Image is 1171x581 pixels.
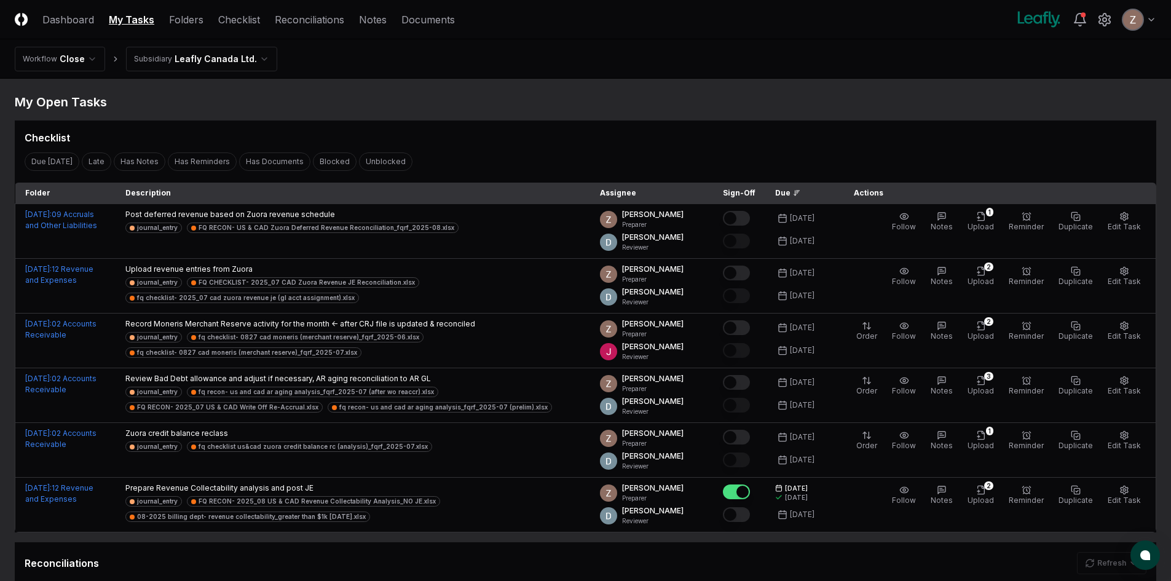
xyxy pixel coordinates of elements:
[187,277,419,288] a: FQ CHECKLIST- 2025_07 CAD Zuora Revenue JE Reconciliation.xlsx
[275,12,344,27] a: Reconciliations
[600,343,617,360] img: ACg8ocJfBSitaon9c985KWe3swqK2kElzkAv-sHk65QWxGQz4ldowg=s96-c
[25,429,97,449] a: [DATE]:02 Accounts Receivable
[892,277,916,286] span: Follow
[622,407,684,416] p: Reviewer
[339,403,548,412] div: fq recon- us and cad ar aging analysis_fqrf_2025-07 (prelim).xlsx
[125,373,580,384] p: Review Bad Debt allowance and adjust if necessary, AR aging reconciliation to AR GL
[844,188,1146,199] div: Actions
[600,288,617,306] img: ACg8ocLeIi4Jlns6Fsr4lO0wQ1XJrFQvF4yUjbLrd1AsCAOmrfa1KQ=s96-c
[1105,209,1143,235] button: Edit Task
[1006,483,1046,508] button: Reminder
[889,483,918,508] button: Follow
[187,387,438,397] a: fq recon- us and cad ar aging analysis_fqrf_2025-07 (after wo reaccr).xlsx
[892,386,916,395] span: Follow
[931,441,953,450] span: Notes
[889,373,918,399] button: Follow
[892,496,916,505] span: Follow
[854,318,880,344] button: Order
[600,234,617,251] img: ACg8ocLeIi4Jlns6Fsr4lO0wQ1XJrFQvF4yUjbLrd1AsCAOmrfa1KQ=s96-c
[199,497,436,506] div: FQ RECON- 2025_08 US & CAD Revenue Collectability Analysis_NO JE.xlsx
[125,293,359,303] a: fq checklist- 2025_07 cad zuora revenue je (gl acct assignment).xlsx
[125,347,361,358] a: fq checklist- 0827 cad moneris (merchant reserve)_fqrf_2025-07.xlsx
[199,442,428,451] div: fq checklist us&cad zuora credit balance rc (analysis)_fqrf_2025-07.xlsx
[137,333,178,342] div: journal_entry
[82,152,111,171] button: Late
[42,12,94,27] a: Dashboard
[790,377,814,388] div: [DATE]
[931,222,953,231] span: Notes
[984,317,993,326] div: 2
[968,222,994,231] span: Upload
[1059,277,1093,286] span: Duplicate
[137,348,357,357] div: fq checklist- 0827 cad moneris (merchant reserve)_fqrf_2025-07.xlsx
[1056,318,1095,344] button: Duplicate
[622,298,684,307] p: Reviewer
[1009,222,1044,231] span: Reminder
[1009,386,1044,395] span: Reminder
[1108,331,1141,341] span: Edit Task
[600,320,617,338] img: ACg8ocKnDsamp5-SE65NkOhq35AnOBarAXdzXQ03o9g231ijNgHgyA=s96-c
[1006,373,1046,399] button: Reminder
[723,266,750,280] button: Mark complete
[25,374,52,383] span: [DATE] :
[622,451,684,462] p: [PERSON_NAME]
[723,453,750,467] button: Mark complete
[984,263,993,271] div: 2
[218,12,260,27] a: Checklist
[239,152,310,171] button: Has Documents
[790,267,814,279] div: [DATE]
[968,386,994,395] span: Upload
[401,12,455,27] a: Documents
[965,373,996,399] button: 3Upload
[25,210,97,230] a: [DATE]:09 Accruals and Other Liabilities
[600,375,617,392] img: ACg8ocKnDsamp5-SE65NkOhq35AnOBarAXdzXQ03o9g231ijNgHgyA=s96-c
[1105,483,1143,508] button: Edit Task
[968,277,994,286] span: Upload
[931,386,953,395] span: Notes
[928,264,955,290] button: Notes
[15,13,28,26] img: Logo
[313,152,357,171] button: Blocked
[986,208,993,216] div: 1
[25,264,93,285] a: [DATE]:12 Revenue and Expenses
[137,293,355,302] div: fq checklist- 2025_07 cad zuora revenue je (gl acct assignment).xlsx
[25,556,99,571] div: Reconciliations
[892,441,916,450] span: Follow
[169,12,203,27] a: Folders
[723,375,750,390] button: Mark complete
[790,290,814,301] div: [DATE]
[622,341,684,352] p: [PERSON_NAME]
[199,278,415,287] div: FQ CHECKLIST- 2025_07 CAD Zuora Revenue JE Reconciliation.xlsx
[25,130,70,145] div: Checklist
[1015,10,1063,30] img: Leafly logo
[1056,373,1095,399] button: Duplicate
[1130,540,1160,570] button: atlas-launcher
[25,429,52,438] span: [DATE] :
[1059,331,1093,341] span: Duplicate
[965,483,996,508] button: 2Upload
[114,152,165,171] button: Has Notes
[1056,209,1095,235] button: Duplicate
[23,53,57,65] div: Workflow
[1059,441,1093,450] span: Duplicate
[15,47,277,71] nav: breadcrumb
[723,398,750,413] button: Mark complete
[928,483,955,508] button: Notes
[1108,277,1141,286] span: Edit Task
[1009,496,1044,505] span: Reminder
[928,373,955,399] button: Notes
[965,318,996,344] button: 2Upload
[137,403,318,412] div: FQ RECON- 2025_07 US & CAD Write Off Re-Accrual.xlsx
[622,220,684,229] p: Preparer
[968,441,994,450] span: Upload
[1105,373,1143,399] button: Edit Task
[199,387,434,397] div: fq recon- us and cad ar aging analysis_fqrf_2025-07 (after wo reaccr).xlsx
[723,343,750,358] button: Mark complete
[199,333,419,342] div: fq checklist- 0827 cad moneris (merchant reserve)_fqrf_2025-06.xlsx
[622,384,684,393] p: Preparer
[187,441,432,452] a: fq checklist us&cad zuora credit balance rc (analysis)_fqrf_2025-07.xlsx
[125,318,580,330] p: Record Moneris Merchant Reserve activity for the month <- after CRJ file is updated & reconciled
[723,288,750,303] button: Mark complete
[622,483,684,494] p: [PERSON_NAME]
[723,430,750,445] button: Mark complete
